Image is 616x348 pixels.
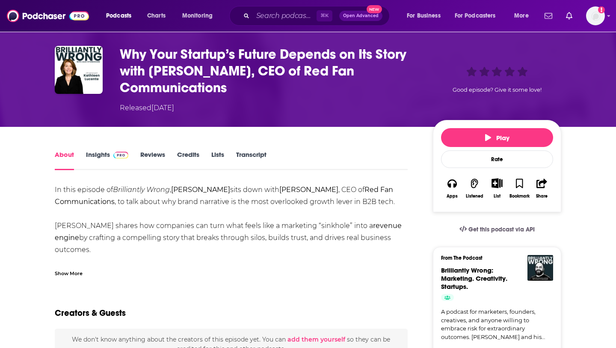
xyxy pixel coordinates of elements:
button: Open AdvancedNew [339,11,382,21]
img: User Profile [586,6,605,25]
button: Listened [463,173,486,204]
span: New [367,5,382,13]
a: Brilliantly Wrong: Marketing. Creativity. Startups. [441,266,507,291]
button: open menu [449,9,508,23]
button: open menu [401,9,451,23]
button: Show More Button [488,178,506,188]
button: add them yourself [287,336,345,343]
span: Monitoring [182,10,213,22]
button: open menu [176,9,224,23]
span: Logged in as hopeksander1 [586,6,605,25]
img: Brilliantly Wrong: Marketing. Creativity. Startups. [527,255,553,281]
h3: From The Podcast [441,255,546,261]
a: InsightsPodchaser Pro [86,150,128,170]
a: [PERSON_NAME] [171,186,230,194]
button: open menu [100,9,142,23]
span: Get this podcast via API [468,226,535,233]
span: For Business [407,10,441,22]
div: Bookmark [509,194,530,199]
a: About [55,150,74,170]
img: Why Your Startup’s Future Depends on Its Story with Kathleen Lucente, CEO of Red Fan Communications [55,46,103,94]
h1: Why Your Startup’s Future Depends on Its Story with Kathleen Lucente, CEO of Red Fan Communications [120,46,419,96]
button: Bookmark [508,173,530,204]
a: Credits [177,150,199,170]
a: Show notifications dropdown [563,9,576,23]
input: Search podcasts, credits, & more... [253,9,317,23]
span: Play [485,134,509,142]
button: Share [531,173,553,204]
div: Show More ButtonList [486,173,508,204]
div: Share [536,194,548,199]
button: Show profile menu [586,6,605,25]
img: Podchaser Pro [113,152,128,159]
div: Search podcasts, credits, & more... [237,6,398,26]
button: open menu [508,9,539,23]
a: [PERSON_NAME] [279,186,338,194]
a: A podcast for marketers, founders, creatives, and anyone willing to embrace risk for extraordinar... [441,308,553,341]
h2: Creators & Guests [55,308,126,318]
svg: Add a profile image [598,6,605,13]
span: Podcasts [106,10,131,22]
div: Listened [466,194,483,199]
div: Apps [447,194,458,199]
a: Lists [211,150,224,170]
span: For Podcasters [455,10,496,22]
span: ⌘ K [317,10,332,21]
a: Get this podcast via API [453,219,542,240]
span: More [514,10,529,22]
div: Rate [441,150,553,168]
div: List [494,193,500,199]
span: Good episode? Give it some love! [453,87,542,93]
div: Released [DATE] [120,103,174,113]
a: Show notifications dropdown [541,9,556,23]
button: Play [441,128,553,147]
a: Charts [142,9,171,23]
span: Open Advanced [343,14,379,18]
a: Reviews [140,150,165,170]
a: Transcript [236,150,267,170]
em: Brilliantly Wrong [113,186,170,194]
button: Apps [441,173,463,204]
img: Podchaser - Follow, Share and Rate Podcasts [7,8,89,24]
span: Charts [147,10,166,22]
